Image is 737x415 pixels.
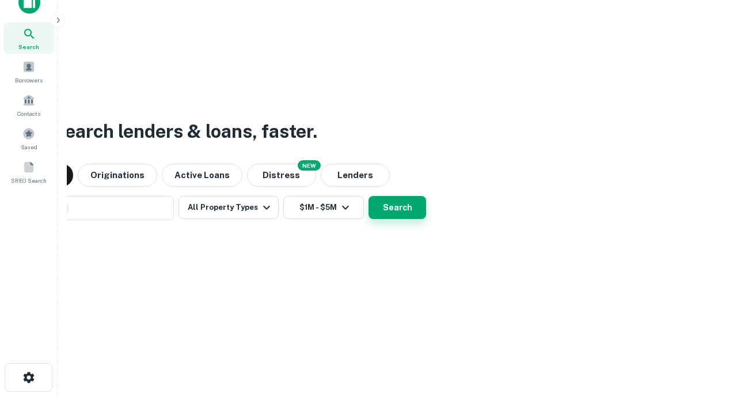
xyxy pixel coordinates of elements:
button: $1M - $5M [283,196,364,219]
span: Search [18,42,39,51]
a: Saved [3,123,54,154]
h3: Search lenders & loans, faster. [52,118,317,145]
button: Lenders [321,164,390,187]
button: Search [368,196,426,219]
span: Contacts [17,109,40,118]
button: Active Loans [162,164,242,187]
iframe: Chat Widget [679,323,737,378]
span: Borrowers [15,76,43,85]
button: All Property Types [178,196,279,219]
div: NEW [298,160,321,171]
a: SREO Search [3,156,54,187]
a: Borrowers [3,56,54,87]
a: Search [3,22,54,54]
button: Search distressed loans with lien and other non-mortgage details. [247,164,316,187]
span: SREO Search [11,176,47,185]
button: Originations [78,164,157,187]
a: Contacts [3,89,54,120]
span: Saved [21,142,37,152]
